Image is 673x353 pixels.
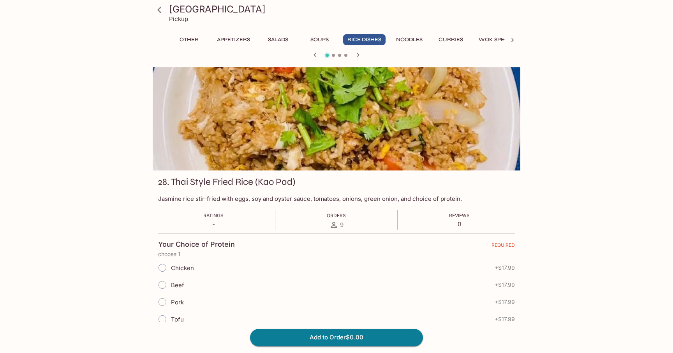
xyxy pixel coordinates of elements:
[171,316,184,323] span: Tofu
[158,251,515,257] p: choose 1
[203,220,224,228] p: -
[171,299,184,306] span: Pork
[171,264,194,272] span: Chicken
[474,34,532,45] button: Wok Specialties
[169,3,517,15] h3: [GEOGRAPHIC_DATA]
[495,299,515,305] span: + $17.99
[213,34,254,45] button: Appetizers
[343,34,386,45] button: Rice Dishes
[302,34,337,45] button: Soups
[492,242,515,251] span: REQUIRED
[392,34,427,45] button: Noodles
[327,213,346,218] span: Orders
[495,265,515,271] span: + $17.99
[250,329,423,346] button: Add to Order$0.00
[153,67,520,170] div: 28. Thai Style Fried Rice (Kao Pad)
[158,176,295,188] h3: 28. Thai Style Fried Rice (Kao Pad)
[171,281,184,289] span: Beef
[495,282,515,288] span: + $17.99
[261,34,296,45] button: Salads
[169,15,188,23] p: Pickup
[433,34,468,45] button: Curries
[449,213,470,218] span: Reviews
[171,34,206,45] button: Other
[203,213,224,218] span: Ratings
[495,316,515,322] span: + $17.99
[158,195,515,202] p: Jasmine rice stir-fried with eggs, soy and oyster sauce, tomatoes, onions, green onion, and choic...
[158,240,235,249] h4: Your Choice of Protein
[340,221,344,228] span: 9
[449,220,470,228] p: 0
